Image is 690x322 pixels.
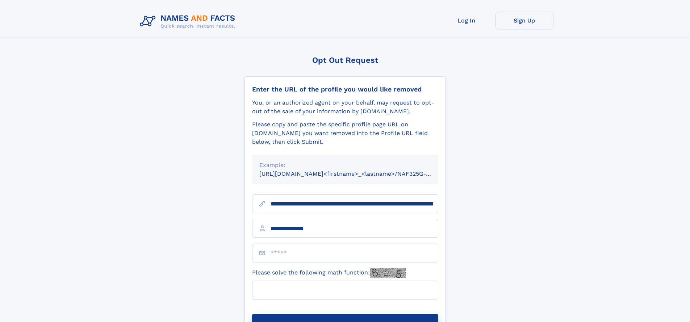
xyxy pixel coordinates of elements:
small: [URL][DOMAIN_NAME]<firstname>_<lastname>/NAF325G-xxxxxxxx [259,170,452,177]
div: You, or an authorized agent on your behalf, may request to opt-out of the sale of your informatio... [252,98,438,116]
a: Sign Up [495,12,553,29]
div: Enter the URL of the profile you would like removed [252,85,438,93]
div: Example: [259,161,431,170]
div: Opt Out Request [244,56,446,65]
a: Log In [438,12,495,29]
img: Logo Names and Facts [137,12,241,31]
div: Please copy and paste the specific profile page URL on [DOMAIN_NAME] you want removed into the Pr... [252,120,438,146]
label: Please solve the following math function: [252,268,406,278]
